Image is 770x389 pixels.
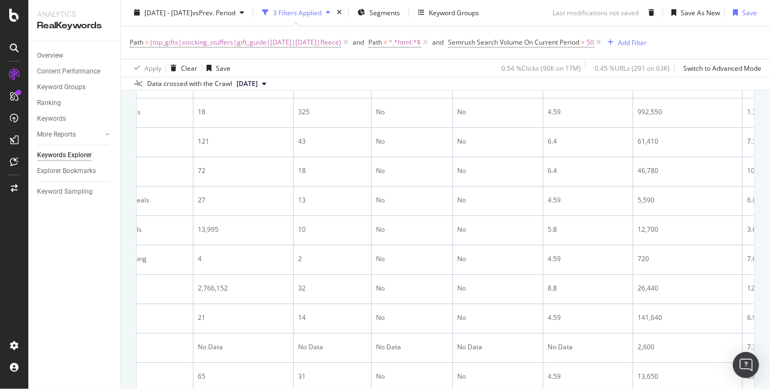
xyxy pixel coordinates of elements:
[667,4,720,22] button: Save As New
[298,225,367,234] div: 10
[619,38,647,47] div: Add Filter
[166,60,197,77] button: Clear
[37,129,102,140] a: More Reports
[548,195,628,205] div: 4.59
[37,97,113,109] a: Ranking
[144,64,161,73] div: Apply
[353,4,404,22] button: Segments
[198,225,289,234] div: 13,995
[298,342,367,352] div: No Data
[145,38,149,47] span: =
[376,342,448,352] div: No Data
[258,4,335,22] button: 3 Filters Applied
[548,283,628,293] div: 8.8
[457,166,538,176] div: No
[298,195,367,205] div: 13
[198,283,289,293] div: 2,766,152
[144,8,192,17] span: [DATE] - [DATE]
[376,195,448,205] div: No
[37,82,113,93] a: Keyword Groups
[192,8,235,17] span: vs Prev. Period
[457,225,538,234] div: No
[604,36,647,50] button: Add Filter
[581,38,585,47] span: >
[376,313,448,323] div: No
[37,165,113,177] a: Explorer Bookmarks
[595,64,670,73] div: 0.45 % URLs ( 291 on 63K )
[376,254,448,264] div: No
[198,195,289,205] div: 27
[733,352,759,378] div: Open Intercom Messenger
[37,50,63,61] div: Overview
[37,82,86,93] div: Keyword Groups
[638,342,738,352] div: 2,600
[37,113,113,125] a: Keywords
[376,372,448,381] div: No
[729,4,757,22] button: Save
[548,225,628,234] div: 5.8
[298,107,367,117] div: 325
[548,107,628,117] div: 4.59
[198,107,289,117] div: 18
[335,8,344,18] div: times
[37,50,113,61] a: Overview
[37,66,113,77] a: Content Performance
[198,313,289,323] div: 21
[638,313,738,323] div: 141,640
[457,283,538,293] div: No
[147,79,232,89] div: Data crossed with the Crawl
[376,166,448,176] div: No
[37,66,100,77] div: Content Performance
[273,8,322,17] div: 3 Filters Applied
[638,283,738,293] div: 26,440
[376,225,448,234] div: No
[37,150,113,161] a: Keywords Explorer
[457,313,538,323] div: No
[369,8,400,17] span: Segments
[150,35,341,51] span: (top_gifts|stocking_stuffers|gift_guide|[DATE]|[DATE]|fleece)
[202,60,231,77] button: Save
[457,137,538,146] div: No
[298,137,367,146] div: 43
[298,283,367,293] div: 32
[37,9,112,20] div: Analytics
[389,35,421,51] span: ^.*html.*$
[638,372,738,381] div: 13,650
[232,78,271,91] button: [DATE]
[376,283,448,293] div: No
[237,79,258,89] span: 2024 Dec. 31st
[587,35,595,51] span: 50
[384,38,387,47] span: ≠
[198,372,289,381] div: 65
[548,342,628,352] div: No Data
[130,4,248,22] button: [DATE] - [DATE]vsPrev. Period
[457,254,538,264] div: No
[130,38,143,47] span: Path
[37,129,76,140] div: More Reports
[433,38,444,47] div: and
[376,107,448,117] div: No
[198,137,289,146] div: 121
[198,166,289,176] div: 72
[37,97,61,109] div: Ranking
[198,254,289,264] div: 4
[37,186,93,197] div: Keyword Sampling
[181,64,197,73] div: Clear
[548,372,628,381] div: 4.59
[553,8,639,17] div: Last modifications not saved
[37,165,96,177] div: Explorer Bookmarks
[638,195,738,205] div: 5,590
[37,150,92,161] div: Keywords Explorer
[638,254,738,264] div: 720
[130,60,161,77] button: Apply
[376,137,448,146] div: No
[37,186,113,197] a: Keyword Sampling
[298,372,367,381] div: 31
[457,342,538,352] div: No Data
[457,195,538,205] div: No
[742,8,757,17] div: Save
[298,313,367,323] div: 14
[548,166,628,176] div: 6.4
[638,107,738,117] div: 992,550
[298,166,367,176] div: 18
